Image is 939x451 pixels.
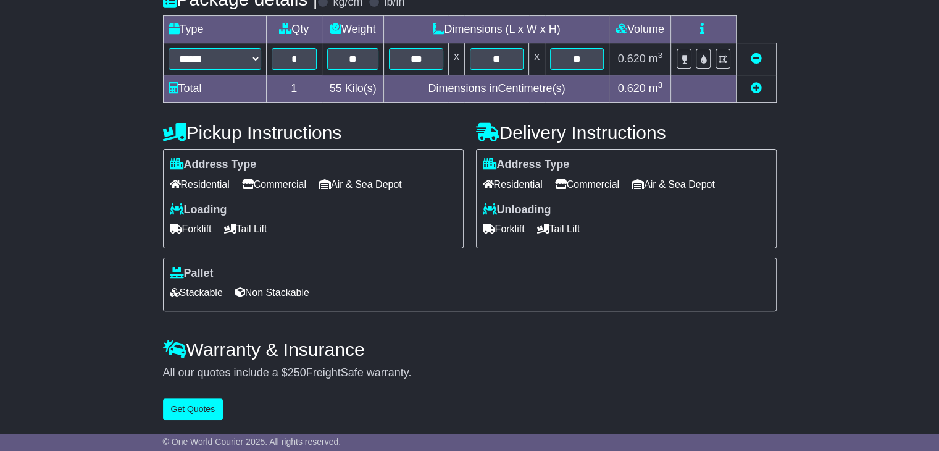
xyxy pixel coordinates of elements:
[632,175,715,194] span: Air & Sea Depot
[649,82,663,95] span: m
[224,219,267,238] span: Tail Lift
[170,158,257,172] label: Address Type
[618,53,646,65] span: 0.620
[319,175,402,194] span: Air & Sea Depot
[448,43,464,75] td: x
[483,175,543,194] span: Residential
[483,158,570,172] label: Address Type
[649,53,663,65] span: m
[163,75,266,103] td: Total
[163,122,464,143] h4: Pickup Instructions
[170,203,227,217] label: Loading
[288,366,306,379] span: 250
[537,219,580,238] span: Tail Lift
[163,339,777,360] h4: Warranty & Insurance
[609,16,671,43] td: Volume
[170,175,230,194] span: Residential
[483,203,551,217] label: Unloading
[266,16,322,43] td: Qty
[235,283,309,302] span: Non Stackable
[658,80,663,90] sup: 3
[751,53,762,65] a: Remove this item
[384,75,609,103] td: Dimensions in Centimetre(s)
[163,366,777,380] div: All our quotes include a $ FreightSafe warranty.
[163,398,223,420] button: Get Quotes
[330,82,342,95] span: 55
[242,175,306,194] span: Commercial
[618,82,646,95] span: 0.620
[751,82,762,95] a: Add new item
[658,51,663,60] sup: 3
[384,16,609,43] td: Dimensions (L x W x H)
[266,75,322,103] td: 1
[322,16,384,43] td: Weight
[170,283,223,302] span: Stackable
[163,16,266,43] td: Type
[555,175,619,194] span: Commercial
[483,219,525,238] span: Forklift
[529,43,545,75] td: x
[170,267,214,280] label: Pallet
[476,122,777,143] h4: Delivery Instructions
[322,75,384,103] td: Kilo(s)
[170,219,212,238] span: Forklift
[163,437,341,447] span: © One World Courier 2025. All rights reserved.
